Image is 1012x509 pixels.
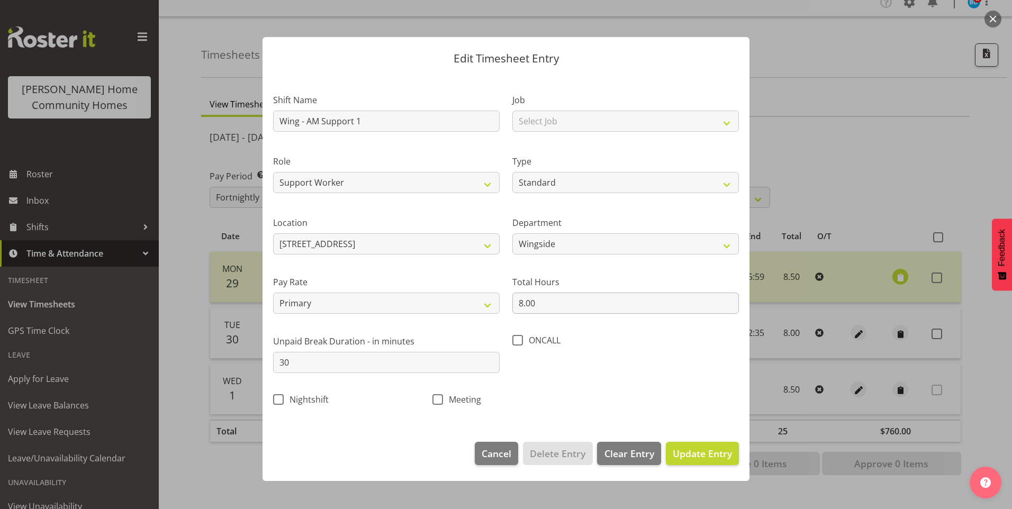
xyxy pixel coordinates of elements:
[523,335,561,346] span: ONCALL
[597,442,661,465] button: Clear Entry
[992,219,1012,290] button: Feedback - Show survey
[273,216,500,229] label: Location
[273,335,500,348] label: Unpaid Break Duration - in minutes
[475,442,518,465] button: Cancel
[273,276,500,288] label: Pay Rate
[273,352,500,373] input: Unpaid Break Duration
[512,155,739,168] label: Type
[273,94,500,106] label: Shift Name
[284,394,329,405] span: Nightshift
[673,447,732,460] span: Update Entry
[273,111,500,132] input: Shift Name
[512,293,739,314] input: Total Hours
[512,276,739,288] label: Total Hours
[443,394,481,405] span: Meeting
[482,447,511,460] span: Cancel
[512,94,739,106] label: Job
[604,447,654,460] span: Clear Entry
[980,477,991,488] img: help-xxl-2.png
[997,229,1007,266] span: Feedback
[273,53,739,64] p: Edit Timesheet Entry
[523,442,592,465] button: Delete Entry
[666,442,739,465] button: Update Entry
[273,155,500,168] label: Role
[530,447,585,460] span: Delete Entry
[512,216,739,229] label: Department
